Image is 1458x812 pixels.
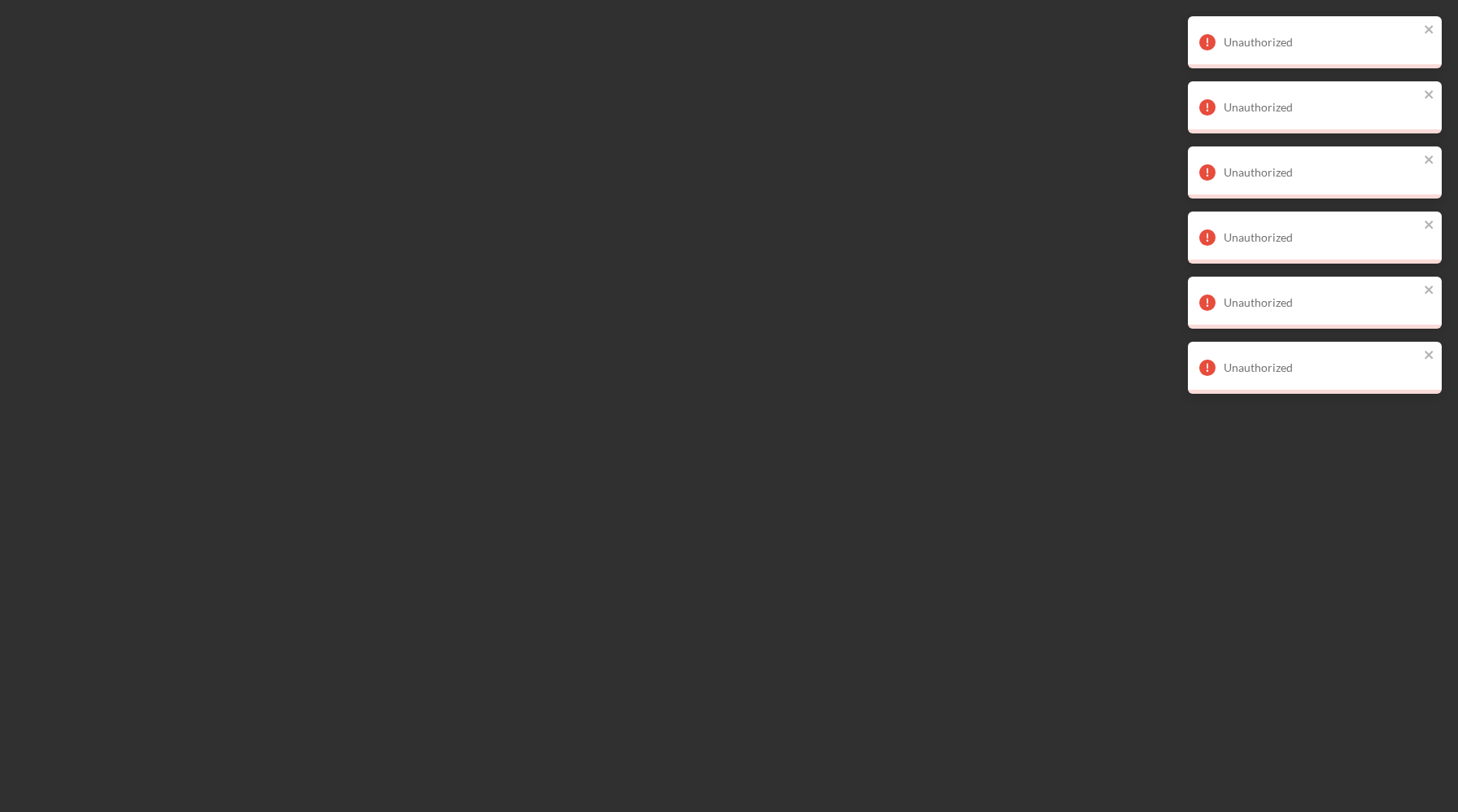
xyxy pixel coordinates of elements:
[1224,296,1419,309] div: Unauthorized
[1224,361,1419,374] div: Unauthorized
[1424,283,1435,299] button: close
[1224,101,1419,114] div: Unauthorized
[1424,88,1435,103] button: close
[1224,231,1419,244] div: Unauthorized
[1424,348,1435,364] button: close
[1424,218,1435,234] button: close
[1224,36,1419,49] div: Unauthorized
[1424,153,1435,168] button: close
[1224,166,1419,179] div: Unauthorized
[1424,23,1435,38] button: close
